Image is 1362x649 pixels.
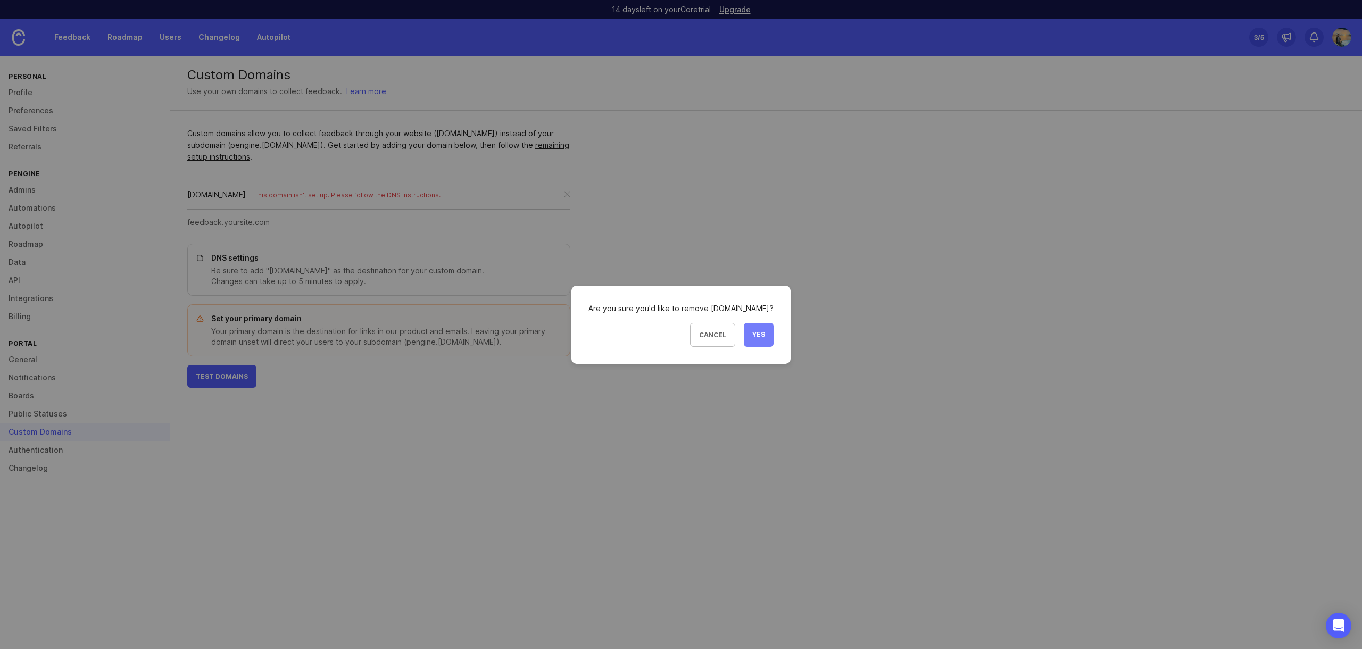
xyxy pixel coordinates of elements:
div: Are you sure you'd like to remove [DOMAIN_NAME]? [588,303,774,314]
span: Yes [752,330,765,339]
div: Open Intercom Messenger [1326,613,1351,638]
button: Cancel [690,323,735,347]
button: Yes [744,323,774,347]
span: Cancel [699,331,726,339]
